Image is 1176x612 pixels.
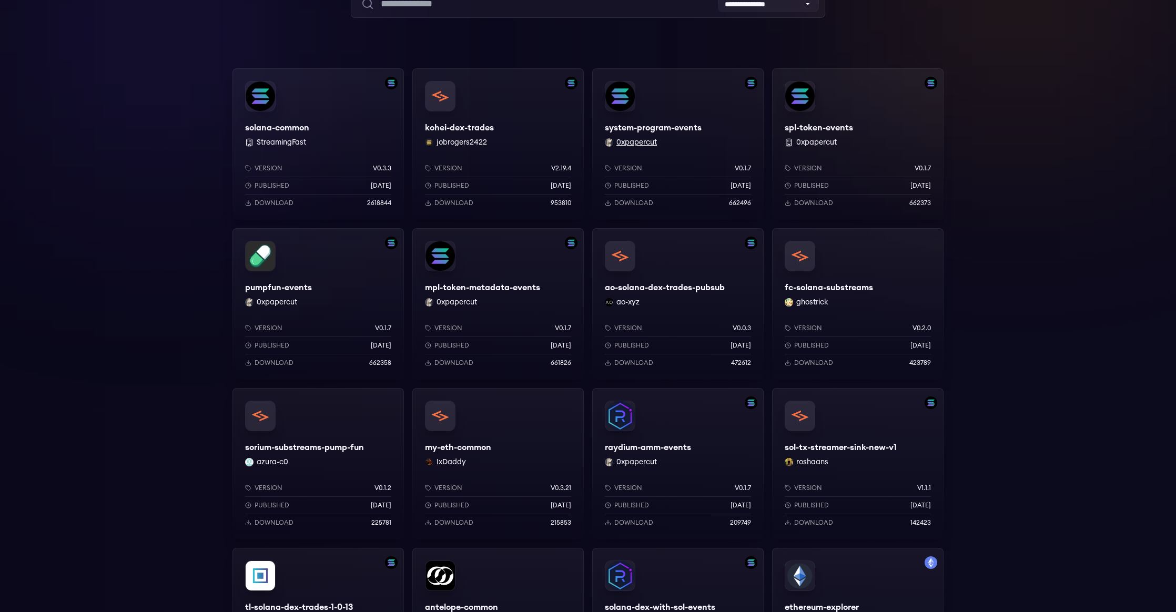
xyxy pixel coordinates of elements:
[745,237,757,249] img: Filter by solana network
[257,297,297,308] button: 0xpapercut
[772,388,944,539] a: Filter by solana networksol-tx-streamer-sink-new-v1sol-tx-streamer-sink-new-v1roshaans roshaansVe...
[371,501,391,509] p: [DATE]
[794,341,829,350] p: Published
[745,556,757,569] img: Filter by solana network
[555,324,571,332] p: v0.1.7
[592,68,764,220] a: Filter by solana networksystem-program-eventssystem-program-events0xpapercut 0xpapercutVersionv0....
[616,297,640,308] button: ao-xyz
[614,341,649,350] p: Published
[794,359,833,367] p: Download
[257,457,288,467] button: azura-c0
[731,181,751,190] p: [DATE]
[614,501,649,509] p: Published
[592,228,764,380] a: Filter by solana networkao-solana-dex-trades-pubsubao-solana-dex-trades-pubsubao-xyz ao-xyzVersio...
[925,396,937,409] img: Filter by solana network
[730,518,751,527] p: 209749
[745,396,757,409] img: Filter by solana network
[614,324,642,332] p: Version
[910,518,931,527] p: 142423
[731,501,751,509] p: [DATE]
[385,556,398,569] img: Filter by solana network
[367,199,391,207] p: 2618844
[925,77,937,89] img: Filter by solana network
[614,359,653,367] p: Download
[434,501,469,509] p: Published
[371,341,391,350] p: [DATE]
[412,68,584,220] a: Filter by solana networkkohei-dex-tradeskohei-dex-tradesjobrogers2422 jobrogers2422Versionv2.19.4...
[551,518,571,527] p: 215853
[910,501,931,509] p: [DATE]
[434,341,469,350] p: Published
[614,164,642,172] p: Version
[794,324,822,332] p: Version
[371,518,391,527] p: 225781
[551,181,571,190] p: [DATE]
[794,518,833,527] p: Download
[733,324,751,332] p: v0.0.3
[917,484,931,492] p: v1.1.1
[373,164,391,172] p: v0.3.3
[369,359,391,367] p: 662358
[412,388,584,539] a: my-eth-commonmy-eth-commonIxDaddy IxDaddyVersionv0.3.21Published[DATE]Download215853
[794,181,829,190] p: Published
[909,199,931,207] p: 662373
[434,181,469,190] p: Published
[255,324,282,332] p: Version
[614,518,653,527] p: Download
[437,137,487,148] button: jobrogers2422
[551,164,571,172] p: v2.19.4
[796,457,828,467] button: roshaans
[255,199,293,207] p: Download
[551,341,571,350] p: [DATE]
[255,359,293,367] p: Download
[731,359,751,367] p: 472612
[794,199,833,207] p: Download
[909,359,931,367] p: 423789
[551,484,571,492] p: v0.3.21
[794,164,822,172] p: Version
[796,297,828,308] button: ghostrick
[257,137,306,148] button: StreamingFast
[232,228,404,380] a: Filter by solana networkpumpfun-eventspumpfun-events0xpapercut 0xpapercutVersionv0.1.7Published[D...
[385,77,398,89] img: Filter by solana network
[551,359,571,367] p: 661826
[772,68,944,220] a: Filter by solana networkspl-token-eventsspl-token-events 0xpapercutVersionv0.1.7Published[DATE]Do...
[434,199,473,207] p: Download
[745,77,757,89] img: Filter by solana network
[794,501,829,509] p: Published
[910,181,931,190] p: [DATE]
[551,199,571,207] p: 953810
[255,181,289,190] p: Published
[915,164,931,172] p: v0.1.7
[255,164,282,172] p: Version
[255,501,289,509] p: Published
[614,199,653,207] p: Download
[232,388,404,539] a: sorium-substreams-pump-funsorium-substreams-pump-funazura-c0 azura-c0Versionv0.1.2Published[DATE]...
[255,518,293,527] p: Download
[910,341,931,350] p: [DATE]
[434,324,462,332] p: Version
[255,484,282,492] p: Version
[731,341,751,350] p: [DATE]
[232,68,404,220] a: Filter by solana networksolana-commonsolana-common StreamingFastVersionv0.3.3Published[DATE]Downl...
[374,484,391,492] p: v0.1.2
[735,484,751,492] p: v0.1.7
[255,341,289,350] p: Published
[772,228,944,380] a: fc-solana-substreamsfc-solana-substreamsghostrick ghostrickVersionv0.2.0Published[DATE]Download42...
[385,237,398,249] img: Filter by solana network
[551,501,571,509] p: [DATE]
[412,228,584,380] a: Filter by solana networkmpl-token-metadata-eventsmpl-token-metadata-events0xpapercut 0xpapercutVe...
[565,77,577,89] img: Filter by solana network
[616,137,657,148] button: 0xpapercut
[614,181,649,190] p: Published
[614,484,642,492] p: Version
[729,199,751,207] p: 662496
[913,324,931,332] p: v0.2.0
[371,181,391,190] p: [DATE]
[434,518,473,527] p: Download
[434,484,462,492] p: Version
[437,297,477,308] button: 0xpapercut
[796,137,837,148] button: 0xpapercut
[925,556,937,569] img: Filter by mainnet network
[434,359,473,367] p: Download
